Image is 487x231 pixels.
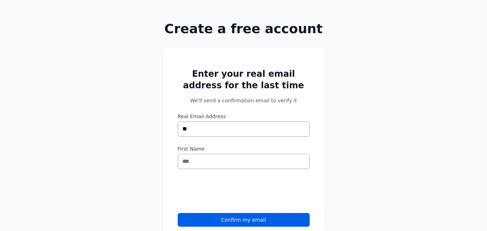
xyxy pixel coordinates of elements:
[178,68,310,91] h2: Enter your real email address for the last time
[178,113,310,120] label: Real Email Address
[178,178,287,206] iframe: reCAPTCHA
[178,145,310,152] label: First Name
[178,213,310,227] button: Confirm my email
[140,22,347,36] h1: Create a free account
[178,97,310,104] p: We'll send a confirmation email to verify it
